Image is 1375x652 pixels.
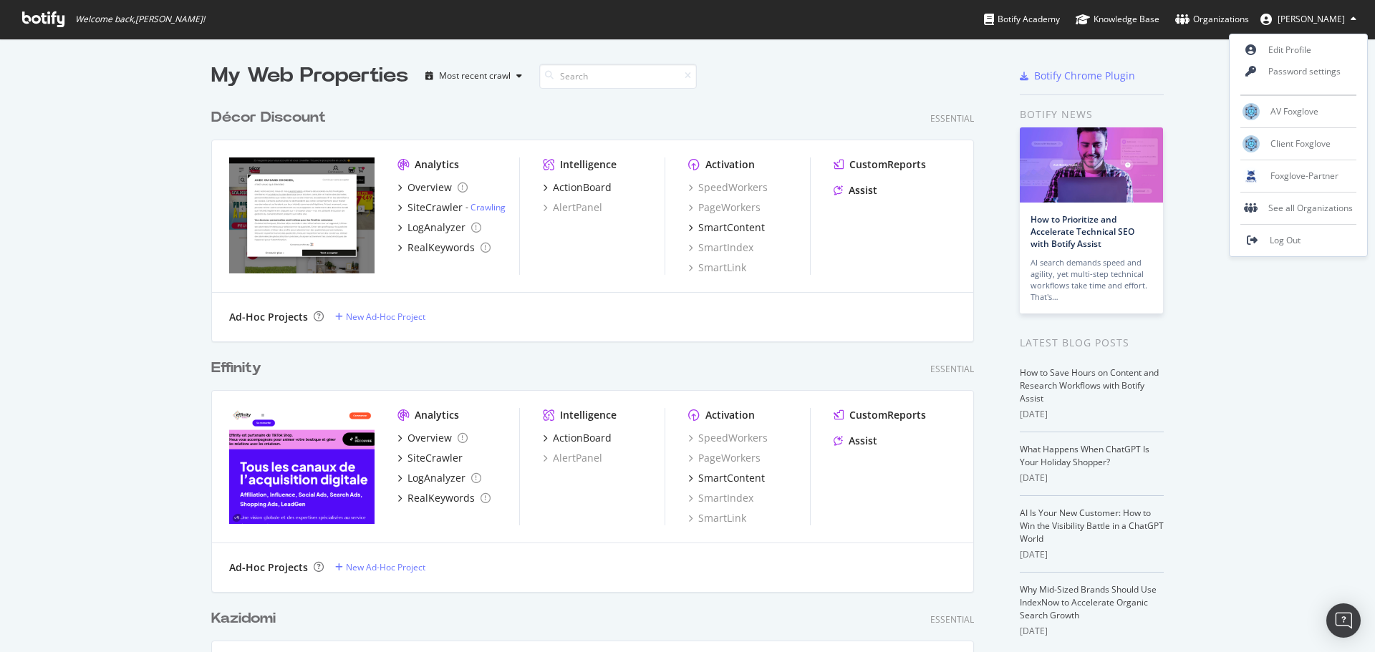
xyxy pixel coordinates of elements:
div: SmartContent [698,471,765,485]
div: Kazidomi [211,608,276,629]
div: Ad-Hoc Projects [229,560,308,575]
button: Most recent crawl [420,64,528,87]
div: Overview [407,431,452,445]
div: New Ad-Hoc Project [346,561,425,573]
div: Analytics [415,157,459,172]
a: Assist [834,183,877,198]
div: Botify Academy [984,12,1060,26]
div: Latest Blog Posts [1020,335,1164,351]
a: SmartContent [688,471,765,485]
a: ActionBoard [543,180,612,195]
span: Welcome back, [PERSON_NAME] ! [75,14,205,25]
a: New Ad-Hoc Project [335,561,425,573]
img: Foxglove-Partner [1243,167,1260,185]
div: Essential [930,613,974,626]
div: Assist [849,183,877,198]
a: SmartIndex [688,491,753,505]
div: Activation [705,408,755,422]
div: Knowledge Base [1076,12,1159,26]
span: Log Out [1270,234,1301,246]
div: Essential [930,112,974,125]
img: effinity.fr [229,408,375,524]
div: Essential [930,363,974,375]
a: Overview [397,431,468,445]
a: RealKeywords [397,240,491,255]
img: Client Foxglove [1243,135,1260,152]
a: New Ad-Hoc Project [335,311,425,323]
a: Edit Profile [1230,39,1367,61]
a: PageWorkers [688,451,761,465]
a: SmartIndex [688,240,753,255]
a: AlertPanel [543,451,602,465]
a: Why Mid-Sized Brands Should Use IndexNow to Accelerate Organic Search Growth [1020,583,1157,621]
div: My Web Properties [211,62,408,90]
div: Organizations [1175,12,1249,26]
div: ActionBoard [553,431,612,445]
a: SpeedWorkers [688,180,768,195]
div: CustomReports [849,408,926,422]
div: Intelligence [560,157,617,172]
div: [DATE] [1020,408,1164,421]
a: SmartLink [688,511,746,525]
div: AI search demands speed and agility, yet multi-step technical workflows take time and effort. Tha... [1031,257,1152,303]
div: LogAnalyzer [407,471,465,485]
div: SiteCrawler [407,200,463,215]
div: Most recent crawl [439,72,511,80]
a: Décor Discount [211,107,332,128]
div: New Ad-Hoc Project [346,311,425,323]
div: Activation [705,157,755,172]
a: Crawling [471,201,506,213]
span: Foxglove-Partner [1270,170,1338,182]
a: CustomReports [834,408,926,422]
a: Kazidomi [211,608,281,629]
button: [PERSON_NAME] [1249,8,1368,31]
div: Open Intercom Messenger [1326,603,1361,638]
div: Ad-Hoc Projects [229,310,308,324]
div: SmartContent [698,220,765,235]
div: Analytics [415,408,459,422]
div: - [465,201,506,213]
a: SmartContent [688,220,765,235]
a: AI Is Your New Customer: How to Win the Visibility Battle in a ChatGPT World [1020,507,1164,545]
div: Overview [407,180,452,195]
img: decor-discount.com [229,157,375,273]
a: How to Save Hours on Content and Research Workflows with Botify Assist [1020,366,1159,404]
a: Assist [834,434,877,448]
a: Log Out [1230,230,1367,251]
span: Client Foxglove [1270,137,1331,150]
div: Botify Chrome Plugin [1034,69,1135,83]
a: SiteCrawler- Crawling [397,200,506,215]
div: Intelligence [560,408,617,422]
div: [DATE] [1020,472,1164,485]
div: Botify news [1020,107,1164,122]
a: ActionBoard [543,431,612,445]
a: Effinity [211,358,267,379]
a: Password settings [1230,61,1367,82]
div: RealKeywords [407,491,475,505]
a: LogAnalyzer [397,471,481,485]
a: Botify Chrome Plugin [1020,69,1135,83]
div: [DATE] [1020,548,1164,561]
span: AV Foxglove [1270,105,1318,117]
span: Olivier Job [1278,13,1345,25]
a: PageWorkers [688,200,761,215]
a: AlertPanel [543,200,602,215]
div: Assist [849,434,877,448]
div: Effinity [211,358,261,379]
div: CustomReports [849,157,926,172]
a: LogAnalyzer [397,220,481,235]
div: SiteCrawler [407,451,463,465]
a: RealKeywords [397,491,491,505]
a: What Happens When ChatGPT Is Your Holiday Shopper? [1020,443,1149,468]
div: SmartLink [688,261,746,275]
a: Overview [397,180,468,195]
div: LogAnalyzer [407,220,465,235]
a: SpeedWorkers [688,431,768,445]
